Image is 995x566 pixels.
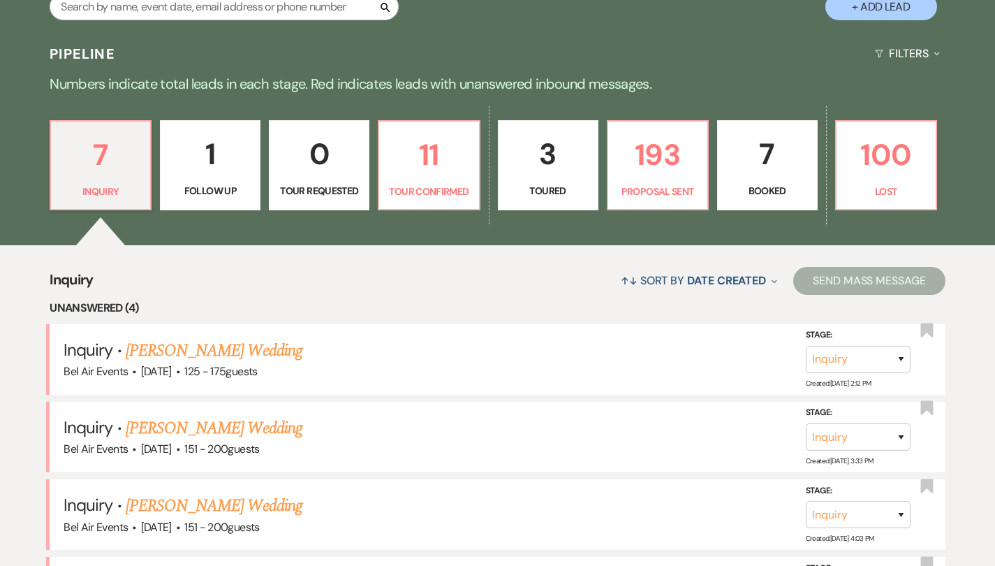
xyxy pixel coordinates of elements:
label: Stage: [806,328,911,343]
span: 151 - 200 guests [184,520,259,535]
span: ↑↓ [621,273,637,288]
a: 7Inquiry [50,120,152,211]
span: Created: [DATE] 3:33 PM [806,456,874,465]
a: 7Booked [717,120,818,211]
p: 3 [507,131,589,177]
a: [PERSON_NAME] Wedding [126,338,302,363]
a: 100Lost [835,120,937,211]
span: Inquiry [64,416,112,438]
p: 11 [388,131,470,178]
button: Filters [869,35,945,72]
span: 151 - 200 guests [184,442,259,456]
a: 1Follow Up [160,120,260,211]
p: Inquiry [59,184,142,199]
span: [DATE] [141,520,172,535]
p: Lost [845,184,927,199]
span: Inquiry [64,494,112,516]
p: 1 [169,131,251,177]
label: Stage: [806,484,911,499]
span: Date Created [687,273,766,288]
p: 193 [617,131,699,178]
a: [PERSON_NAME] Wedding [126,493,302,518]
span: Inquiry [64,339,112,361]
p: Booked [726,183,809,198]
span: [DATE] [141,442,172,456]
li: Unanswered (4) [50,299,945,317]
span: Bel Air Events [64,520,128,535]
p: 100 [845,131,927,178]
span: [DATE] [141,364,172,379]
a: 11Tour Confirmed [378,120,480,211]
a: 0Tour Requested [269,120,369,211]
span: 125 - 175 guests [184,364,257,379]
p: Follow Up [169,183,251,198]
button: Sort By Date Created [615,262,783,299]
span: Inquiry [50,269,94,299]
a: [PERSON_NAME] Wedding [126,416,302,441]
label: Stage: [806,405,911,421]
span: Bel Air Events [64,364,128,379]
a: 193Proposal Sent [607,120,709,211]
p: 7 [726,131,809,177]
span: Created: [DATE] 4:03 PM [806,534,874,543]
span: Created: [DATE] 2:12 PM [806,379,871,388]
button: Send Mass Message [793,267,945,295]
p: Tour Confirmed [388,184,470,199]
p: 0 [278,131,360,177]
p: Tour Requested [278,183,360,198]
span: Bel Air Events [64,442,128,456]
p: Toured [507,183,589,198]
a: 3Toured [498,120,598,211]
h3: Pipeline [50,44,115,64]
p: Proposal Sent [617,184,699,199]
p: 7 [59,131,142,178]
